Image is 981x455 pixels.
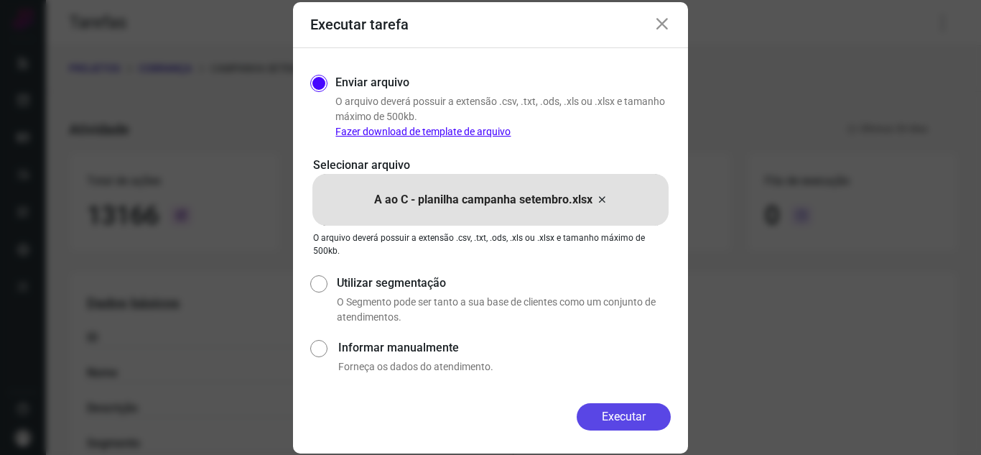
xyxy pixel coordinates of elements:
[337,275,671,292] label: Utilizar segmentação
[338,339,671,357] label: Informar manualmente
[337,295,671,325] p: O Segmento pode ser tanto a sua base de clientes como um conjunto de atendimentos.
[374,191,592,208] p: A ao C - planilha campanha setembro.xlsx
[335,74,409,91] label: Enviar arquivo
[335,94,671,139] p: O arquivo deverá possuir a extensão .csv, .txt, .ods, .xls ou .xlsx e tamanho máximo de 500kb.
[313,157,668,174] p: Selecionar arquivo
[577,403,671,431] button: Executar
[310,16,409,33] h3: Executar tarefa
[313,231,668,257] p: O arquivo deverá possuir a extensão .csv, .txt, .ods, .xls ou .xlsx e tamanho máximo de 500kb.
[338,359,671,374] p: Forneça os dados do atendimento.
[335,126,511,137] a: Fazer download de template de arquivo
